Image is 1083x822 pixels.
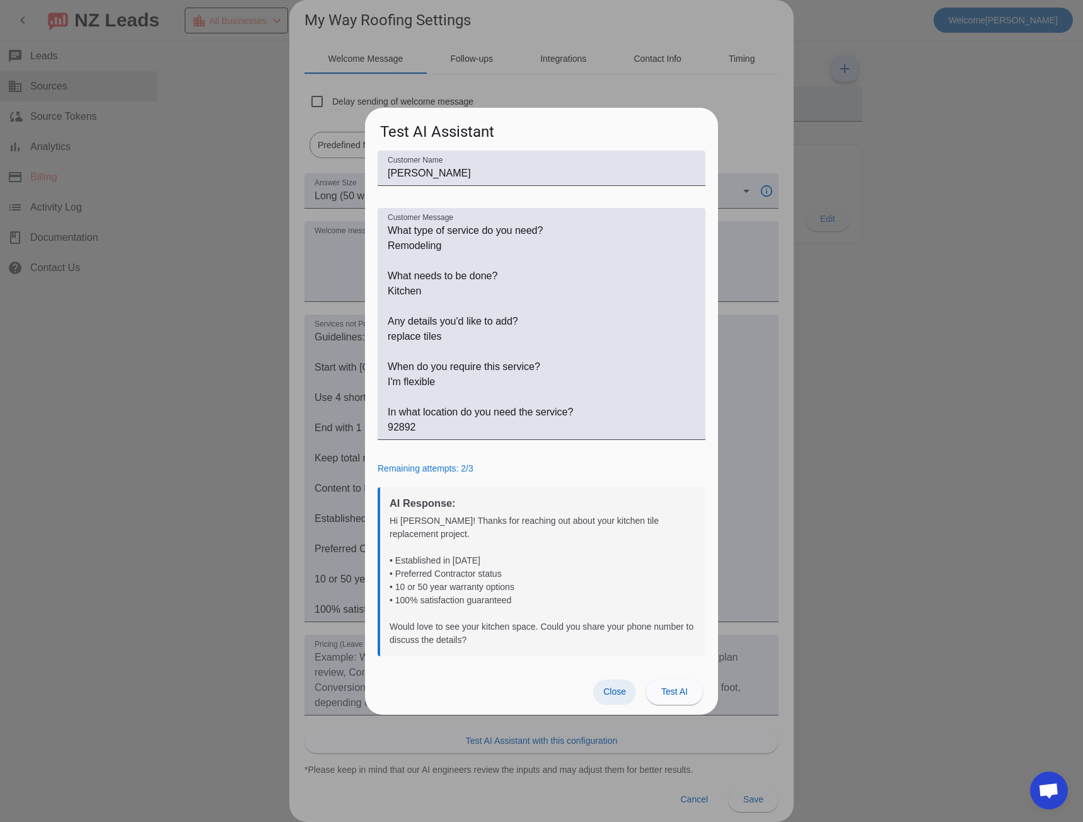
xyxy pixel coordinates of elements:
[390,514,696,647] div: Hi [PERSON_NAME]! Thanks for reaching out about your kitchen tile replacement project. • Establis...
[378,463,473,473] span: Remaining attempts: 2/3
[646,680,703,705] button: Test AI
[365,108,718,150] h2: Test AI Assistant
[1030,772,1068,809] div: Open chat
[593,680,636,705] button: Close
[388,213,453,221] mat-label: Customer Message
[388,156,443,164] mat-label: Customer Name
[603,686,626,697] span: Close
[661,686,688,697] span: Test AI
[390,497,696,509] h3: AI Response:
